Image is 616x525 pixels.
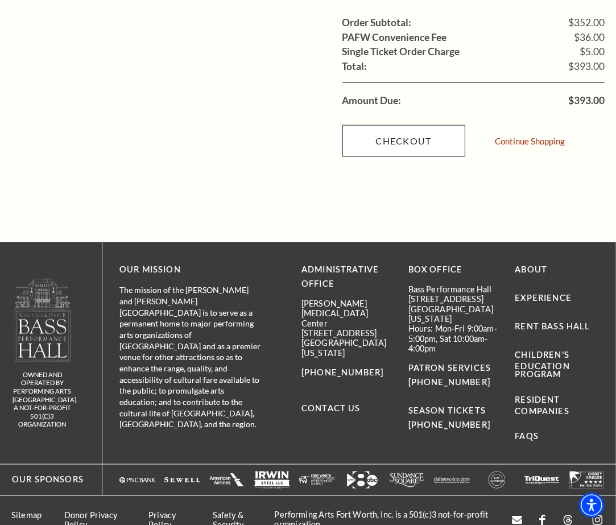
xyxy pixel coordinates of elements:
img: Logo featuring the number "8" with an arrow and "abc" in a modern design. [344,472,380,489]
label: Order Subtotal: [342,18,412,28]
a: Sitemap [11,511,42,520]
p: The mission of the [PERSON_NAME] and [PERSON_NAME][GEOGRAPHIC_DATA] is to serve as a permanent ho... [119,284,262,430]
p: Administrative Office [301,263,391,291]
a: The image is completely blank or white. - open in a new tab [164,472,200,489]
label: Single Ticket Order Charge [342,47,460,57]
p: [PHONE_NUMBER] [301,366,391,380]
img: The image is completely blank or white. [164,472,200,489]
a: About [515,264,547,274]
img: The image is completely blank or white. [524,472,560,489]
img: The image is completely blank or white. [569,472,605,489]
a: The image is completely blank or white. - open in a new tab [569,472,605,489]
img: The image features a simple white background with text that appears to be a logo or brand name. [434,472,470,489]
span: $352.00 [568,18,605,28]
a: Resident Companies [515,395,569,416]
div: Accessibility Menu [579,493,604,518]
img: The image is completely blank or white. [209,472,245,489]
p: [STREET_ADDRESS] [408,294,498,304]
label: PAFW Convenience Fee [342,32,447,43]
a: Logo of Sundance Square, featuring stylized text in white. - open in a new tab [389,472,425,489]
a: Experience [515,293,572,303]
img: Logo of PNC Bank in white text with a triangular symbol. [119,472,155,489]
span: $393.00 [568,96,605,106]
p: OUR MISSION [119,263,262,277]
p: PATRON SERVICES [PHONE_NUMBER] [408,361,498,390]
a: Logo of Irwin Steel LLC, featuring the company name in bold letters with a simple design. - open ... [254,472,290,489]
p: [PERSON_NAME][MEDICAL_DATA] Center [301,299,391,328]
a: FAQs [515,431,539,441]
p: Bass Performance Hall [408,284,498,294]
a: Continue Shopping [495,137,565,146]
a: Rent Bass Hall [515,321,590,331]
span: $393.00 [568,61,605,72]
label: Amount Due: [342,96,402,106]
a: Logo of PNC Bank in white text with a triangular symbol. - open in a new tab - target website may... [119,472,155,489]
span: $36.00 [574,32,605,43]
p: [GEOGRAPHIC_DATA][US_STATE] [408,304,498,324]
span: $5.00 [580,47,605,57]
p: [STREET_ADDRESS] [301,328,391,338]
a: A circular logo with the text "KIM CLASSIFIED" in the center, featuring a bold, modern design. - ... [479,472,515,489]
a: Contact Us [301,403,361,413]
p: BOX OFFICE [408,263,498,277]
p: owned and operated by Performing Arts [GEOGRAPHIC_DATA], A NOT-FOR-PROFIT 501(C)3 ORGANIZATION [13,371,72,429]
a: Checkout [342,125,465,157]
label: Total: [342,61,367,72]
a: The image features a simple white background with text that appears to be a logo or brand name. -... [434,472,470,489]
img: The image is completely blank or white. [299,472,335,489]
a: Logo featuring the number "8" with an arrow and "abc" in a modern design. - open in a new tab [344,472,380,489]
a: The image is completely blank or white. - open in a new tab [524,472,560,489]
img: A circular logo with the text "KIM CLASSIFIED" in the center, featuring a bold, modern design. [479,472,515,489]
p: Hours: Mon-Fri 9:00am-5:00pm, Sat 10:00am-4:00pm [408,324,498,353]
a: Open this option - open in a new tab [512,515,522,524]
img: owned and operated by Performing Arts Fort Worth, A NOT-FOR-PROFIT 501(C)3 ORGANIZATION [14,278,72,362]
p: Our Sponsors [1,473,84,487]
a: Children's Education Program [515,350,570,379]
p: SEASON TICKETS [PHONE_NUMBER] [408,390,498,432]
a: The image is completely blank or white. - open in a new tab [209,472,245,489]
img: Logo of Sundance Square, featuring stylized text in white. [389,472,425,489]
img: Logo of Irwin Steel LLC, featuring the company name in bold letters with a simple design. [254,472,290,489]
p: [GEOGRAPHIC_DATA][US_STATE] [301,338,391,358]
